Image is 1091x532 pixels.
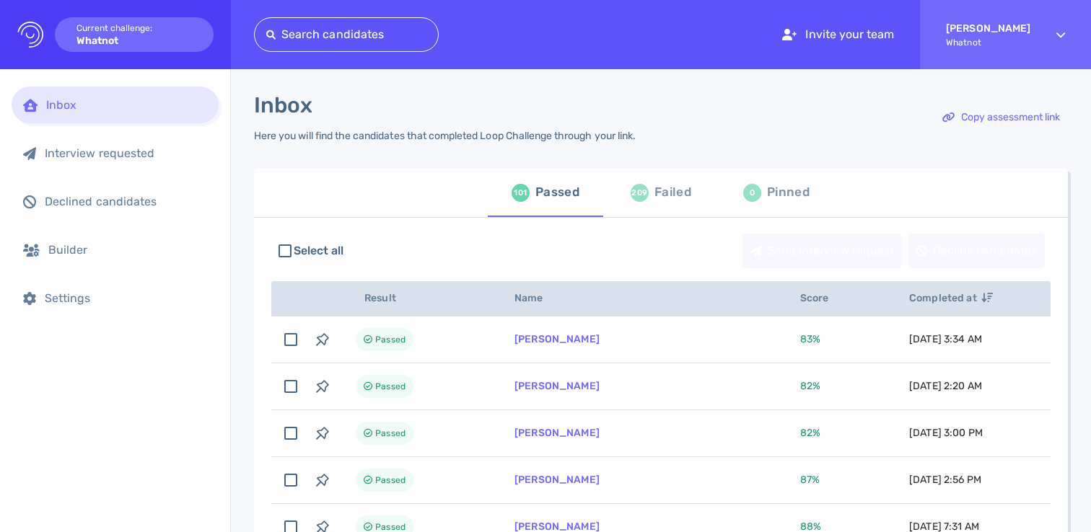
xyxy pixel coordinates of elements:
[338,281,497,316] th: Result
[514,380,600,392] a: [PERSON_NAME]
[800,333,820,345] span: 83 %
[514,333,600,345] a: [PERSON_NAME]
[909,427,983,439] span: [DATE] 3:00 PM
[254,130,636,142] div: Here you will find the candidates that completed Loop Challenge through your link.
[909,474,981,486] span: [DATE] 2:56 PM
[535,182,579,203] div: Passed
[46,98,207,112] div: Inbox
[743,184,761,202] div: 0
[631,184,649,202] div: 209
[375,378,406,395] span: Passed
[375,471,406,489] span: Passed
[48,243,207,257] div: Builder
[800,292,845,304] span: Score
[742,234,902,268] button: Send interview request
[908,234,1045,268] button: Decline candidates
[909,333,982,345] span: [DATE] 3:34 AM
[909,292,993,304] span: Completed at
[800,474,820,486] span: 87 %
[294,242,344,260] span: Select all
[512,184,530,202] div: 101
[946,22,1030,35] strong: [PERSON_NAME]
[767,182,810,203] div: Pinned
[254,92,312,118] h1: Inbox
[935,101,1067,134] div: Copy assessment link
[800,380,820,392] span: 82 %
[514,474,600,486] a: [PERSON_NAME]
[45,195,207,208] div: Declined candidates
[909,380,982,392] span: [DATE] 2:20 AM
[743,234,901,267] div: Send interview request
[946,37,1030,48] span: Whatnot
[514,427,600,439] a: [PERSON_NAME]
[375,425,406,442] span: Passed
[800,427,820,439] span: 82 %
[908,234,1044,267] div: Decline candidates
[375,331,406,348] span: Passed
[45,291,207,305] div: Settings
[514,292,559,304] span: Name
[45,146,207,160] div: Interview requested
[934,100,1068,135] button: Copy assessment link
[654,182,691,203] div: Failed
